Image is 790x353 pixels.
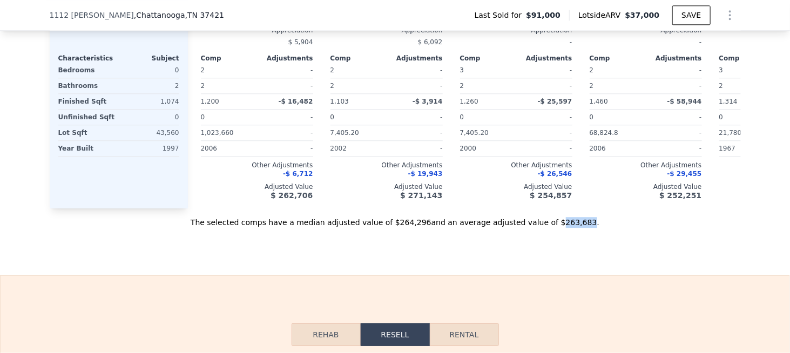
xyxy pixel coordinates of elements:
span: $37,000 [625,11,659,19]
span: 2 [590,66,594,74]
div: - [389,78,443,93]
span: -$ 26,546 [538,170,572,178]
div: 1997 [121,141,179,156]
div: - [259,125,313,140]
div: Comp [201,54,257,63]
div: 2 [330,78,384,93]
div: 1967 [719,141,773,156]
div: - [259,141,313,156]
div: Bathrooms [58,78,117,93]
div: - [648,63,702,78]
span: 0 [719,113,724,121]
button: Rental [430,323,499,346]
span: Lotside ARV [578,10,625,21]
span: 1,023,660 [201,129,234,137]
div: - [259,78,313,93]
div: Other Adjustments [330,161,443,169]
div: Comp [330,54,387,63]
button: Rehab [292,323,361,346]
div: Adjustments [257,54,313,63]
div: Unfinished Sqft [58,110,117,125]
span: 2 [330,66,335,74]
span: $ 5,904 [288,38,313,46]
span: 68,824.8 [590,129,618,137]
div: Lot Sqft [58,125,117,140]
span: $ 254,857 [530,191,572,200]
div: Bedrooms [58,63,117,78]
div: Characteristics [58,54,119,63]
span: -$ 25,597 [538,98,572,105]
div: 2006 [590,141,644,156]
span: 0 [330,113,335,121]
div: Subject [119,54,179,63]
span: , Chattanooga [134,10,224,21]
div: - [389,110,443,125]
span: -$ 19,943 [408,170,443,178]
div: 2000 [460,141,514,156]
div: Adjustments [387,54,443,63]
div: Other Adjustments [460,161,572,169]
span: $ 262,706 [271,191,313,200]
div: - [259,110,313,125]
div: - [648,110,702,125]
div: 2 [590,78,644,93]
span: 7,405.20 [460,129,489,137]
span: 1,103 [330,98,349,105]
span: 21,780 [719,129,742,137]
span: , TN 37421 [185,11,224,19]
div: Adjustments [516,54,572,63]
button: Show Options [719,4,741,26]
div: The selected comps have a median adjusted value of $264,296 and an average adjusted value of $263... [50,208,741,228]
div: - [648,78,702,93]
div: - [389,125,443,140]
div: Adjusted Value [330,182,443,191]
span: $ 271,143 [400,191,442,200]
div: - [518,141,572,156]
div: 2 [719,78,773,93]
span: -$ 16,482 [279,98,313,105]
div: - [518,110,572,125]
span: 0 [201,113,205,121]
div: - [648,141,702,156]
button: SAVE [672,5,710,25]
div: Other Adjustments [201,161,313,169]
div: Comp [590,54,646,63]
span: 7,405.20 [330,129,359,137]
div: Adjustments [646,54,702,63]
div: - [518,78,572,93]
span: 1,260 [460,98,478,105]
span: 1,314 [719,98,738,105]
div: Adjusted Value [590,182,702,191]
div: Other Adjustments [590,161,702,169]
div: 2 [460,78,514,93]
span: 1,200 [201,98,219,105]
span: $91,000 [526,10,561,21]
div: Finished Sqft [58,94,117,109]
div: 43,560 [121,125,179,140]
div: 0 [121,63,179,78]
div: 2 [121,78,179,93]
span: 0 [590,113,594,121]
span: $ 252,251 [659,191,701,200]
div: - [518,63,572,78]
div: - [518,125,572,140]
div: Comp [719,54,775,63]
div: Adjusted Value [201,182,313,191]
span: -$ 3,914 [413,98,442,105]
span: Last Sold for [475,10,526,21]
div: 2002 [330,141,384,156]
span: -$ 29,455 [667,170,702,178]
div: - [259,63,313,78]
span: 1,460 [590,98,608,105]
span: 0 [460,113,464,121]
span: -$ 6,712 [283,170,313,178]
span: 3 [460,66,464,74]
span: $ 6,092 [418,38,443,46]
div: 1,074 [121,94,179,109]
button: Resell [361,323,430,346]
div: Adjusted Value [460,182,572,191]
div: Year Built [58,141,117,156]
div: 2006 [201,141,255,156]
span: 1112 [PERSON_NAME] [50,10,134,21]
span: 3 [719,66,724,74]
